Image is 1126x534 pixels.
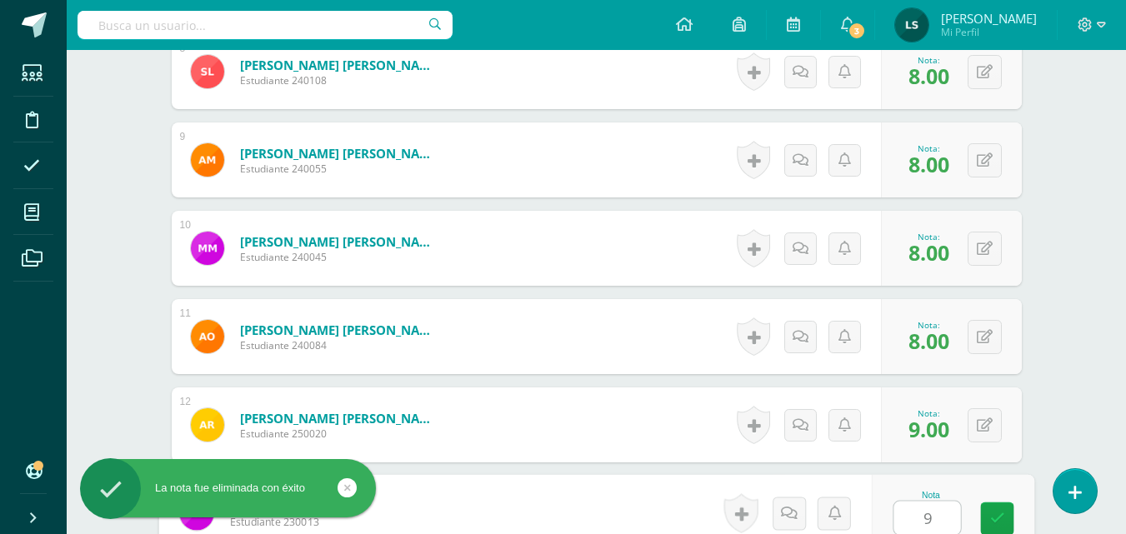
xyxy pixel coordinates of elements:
div: Nota: [908,231,949,242]
span: Estudiante 240084 [240,338,440,352]
div: Nota: [908,407,949,419]
input: Busca un usuario... [78,11,453,39]
a: [PERSON_NAME] [PERSON_NAME] [240,57,440,73]
div: Nota: [908,319,949,331]
span: Estudiante 240055 [240,162,440,176]
img: af41874b100ffd60d312e2d6fa308f51.png [191,320,224,353]
img: e6a1a44695e0d3c0de8a3d25dd26bebd.png [191,143,224,177]
span: Estudiante 240045 [240,250,440,264]
div: Nota [893,491,968,500]
div: La nota fue eliminada con éxito [80,481,376,496]
img: 0ea0d2b56dbd81931b93fab9cbe3c366.png [191,408,224,442]
span: 8.00 [908,62,949,90]
div: Nota: [908,142,949,154]
a: [PERSON_NAME] [PERSON_NAME] [240,410,440,427]
div: Nota: [908,54,949,66]
img: 989d2ce5f1ab1f26d751698ca25e59e0.png [191,55,224,88]
span: [PERSON_NAME] [941,10,1037,27]
span: Mi Perfil [941,25,1037,39]
a: [PERSON_NAME] [PERSON_NAME] [240,145,440,162]
a: [PERSON_NAME] [PERSON_NAME] [240,233,440,250]
img: 5e2d56a31ecc6ee28f943e8f4757fc10.png [895,8,928,42]
a: [PERSON_NAME] [PERSON_NAME] [240,322,440,338]
span: 3 [848,22,866,40]
span: 8.00 [908,150,949,178]
span: Estudiante 250020 [240,427,440,441]
span: 8.00 [908,238,949,267]
span: 8.00 [908,327,949,355]
span: Estudiante 240108 [240,73,440,87]
span: 9.00 [908,415,949,443]
img: dd88661e876b18f342be5b1f17f0902f.png [191,232,224,265]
